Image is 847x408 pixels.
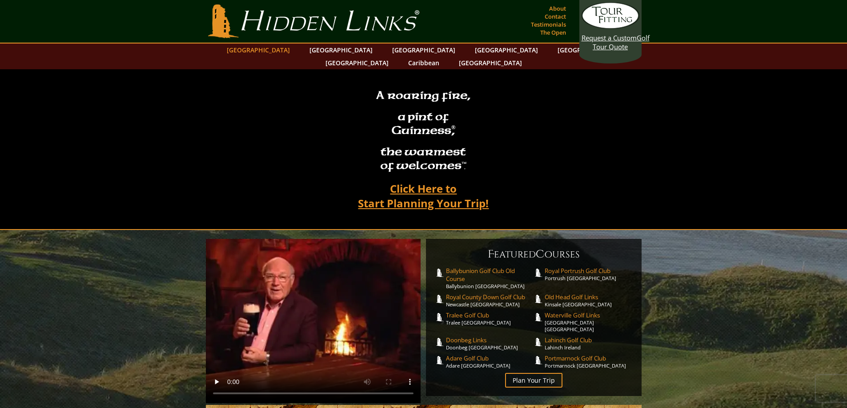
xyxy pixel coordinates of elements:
span: F [488,247,494,261]
span: Doonbeg Links [446,336,534,344]
span: Tralee Golf Club [446,311,534,319]
span: Request a Custom [582,33,637,42]
a: Adare Golf ClubAdare [GEOGRAPHIC_DATA] [446,354,534,369]
a: Request a CustomGolf Tour Quote [582,2,639,51]
a: Testimonials [529,18,568,31]
a: Caribbean [404,56,444,69]
a: [GEOGRAPHIC_DATA] [470,44,542,56]
a: [GEOGRAPHIC_DATA] [222,44,294,56]
h2: A roaring fire, a pint of Guinness , the warmest of welcomesâ„¢. [370,85,476,178]
a: Plan Your Trip [505,373,562,388]
span: Royal County Down Golf Club [446,293,534,301]
span: Royal Portrush Golf Club [545,267,633,275]
a: [GEOGRAPHIC_DATA] [553,44,625,56]
a: Click Here toStart Planning Your Trip! [349,178,498,214]
a: Royal County Down Golf ClubNewcastle [GEOGRAPHIC_DATA] [446,293,534,308]
a: [GEOGRAPHIC_DATA] [305,44,377,56]
a: About [547,2,568,15]
a: Contact [542,10,568,23]
span: Ballybunion Golf Club Old Course [446,267,534,283]
span: Lahinch Golf Club [545,336,633,344]
a: The Open [538,26,568,39]
a: Lahinch Golf ClubLahinch Ireland [545,336,633,351]
a: Portmarnock Golf ClubPortmarnock [GEOGRAPHIC_DATA] [545,354,633,369]
a: [GEOGRAPHIC_DATA] [454,56,526,69]
a: [GEOGRAPHIC_DATA] [321,56,393,69]
span: Waterville Golf Links [545,311,633,319]
span: Portmarnock Golf Club [545,354,633,362]
span: C [536,247,545,261]
h6: eatured ourses [435,247,633,261]
span: Old Head Golf Links [545,293,633,301]
a: Royal Portrush Golf ClubPortrush [GEOGRAPHIC_DATA] [545,267,633,281]
a: Ballybunion Golf Club Old CourseBallybunion [GEOGRAPHIC_DATA] [446,267,534,289]
a: Doonbeg LinksDoonbeg [GEOGRAPHIC_DATA] [446,336,534,351]
a: Old Head Golf LinksKinsale [GEOGRAPHIC_DATA] [545,293,633,308]
a: Waterville Golf Links[GEOGRAPHIC_DATA] [GEOGRAPHIC_DATA] [545,311,633,333]
a: [GEOGRAPHIC_DATA] [388,44,460,56]
span: Adare Golf Club [446,354,534,362]
a: Tralee Golf ClubTralee [GEOGRAPHIC_DATA] [446,311,534,326]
